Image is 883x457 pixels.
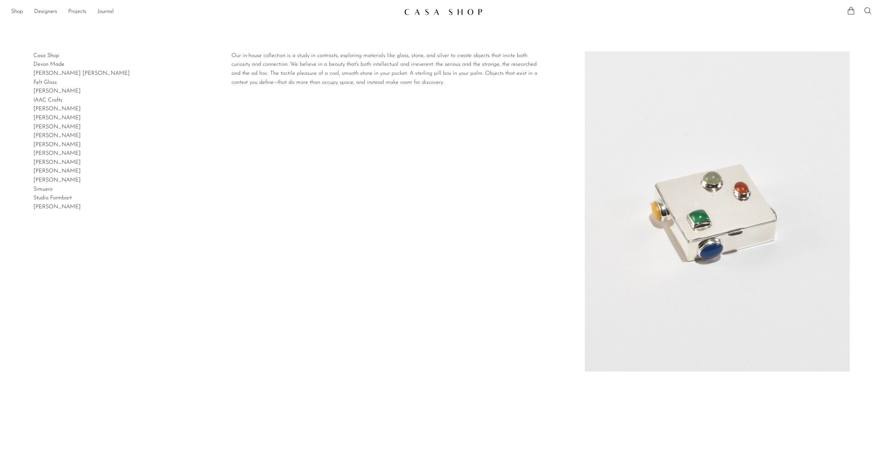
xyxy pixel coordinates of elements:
[33,151,81,156] a: [PERSON_NAME]
[97,7,114,16] a: Journal
[68,7,86,16] a: Projects
[33,106,81,112] a: [PERSON_NAME]
[11,6,399,18] ul: NEW HEADER MENU
[34,7,57,16] a: Designers
[33,97,62,103] a: IAAC Crafts
[33,168,81,174] a: [PERSON_NAME]
[33,186,53,192] a: Simuero
[11,6,399,18] nav: Desktop navigation
[33,133,81,138] a: [PERSON_NAME]
[33,177,81,183] a: [PERSON_NAME]
[33,53,59,58] a: Casa Shop
[231,51,541,87] div: Our in-house collection is a study in contrasts, exploring materials like glass, stone, and silve...
[33,204,81,210] a: [PERSON_NAME]
[33,124,81,130] a: [PERSON_NAME]
[33,115,81,121] a: [PERSON_NAME]
[33,195,72,201] a: Studio Formbart
[33,62,64,67] a: Devon Made
[33,80,57,85] a: Felt Glass
[33,160,81,165] a: [PERSON_NAME]
[33,88,81,94] a: [PERSON_NAME]
[11,7,23,16] a: Shop
[585,51,850,371] img: Casa Shop
[33,71,130,76] a: [PERSON_NAME] [PERSON_NAME]
[33,142,81,147] a: [PERSON_NAME]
